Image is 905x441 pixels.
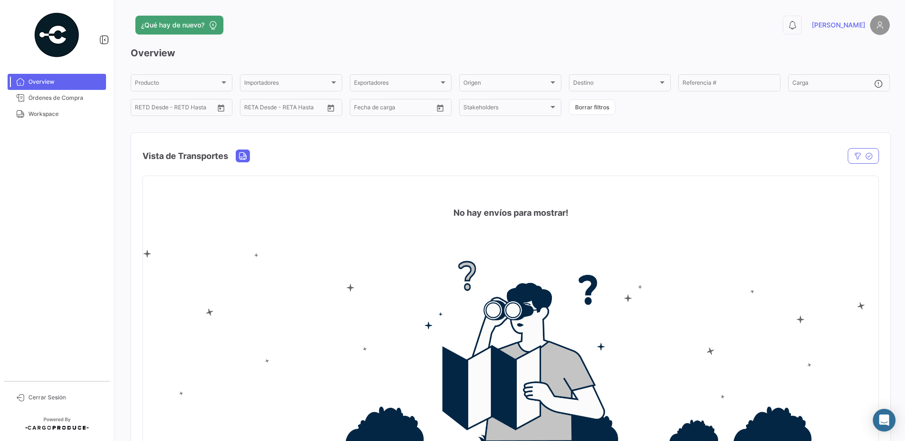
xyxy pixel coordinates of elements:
[569,99,615,115] button: Borrar filtros
[463,106,548,112] span: Stakeholders
[324,101,338,115] button: Open calendar
[244,81,329,88] span: Importadores
[354,81,439,88] span: Exportadores
[463,81,548,88] span: Origen
[812,20,865,30] span: [PERSON_NAME]
[141,20,204,30] span: ¿Qué hay de nuevo?
[8,90,106,106] a: Órdenes de Compra
[268,106,306,112] input: Hasta
[28,78,102,86] span: Overview
[573,81,658,88] span: Destino
[159,106,196,112] input: Hasta
[28,94,102,102] span: Órdenes de Compra
[135,106,152,112] input: Desde
[33,11,80,59] img: powered-by.png
[131,46,890,60] h3: Overview
[378,106,416,112] input: Hasta
[8,74,106,90] a: Overview
[214,101,228,115] button: Open calendar
[8,106,106,122] a: Workspace
[870,15,890,35] img: placeholder-user.png
[28,110,102,118] span: Workspace
[453,206,568,220] h4: No hay envíos para mostrar!
[28,393,102,402] span: Cerrar Sesión
[236,150,249,162] button: Land
[354,106,371,112] input: Desde
[873,409,896,432] div: Abrir Intercom Messenger
[135,81,220,88] span: Producto
[142,150,228,163] h4: Vista de Transportes
[244,106,261,112] input: Desde
[135,16,223,35] button: ¿Qué hay de nuevo?
[433,101,447,115] button: Open calendar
